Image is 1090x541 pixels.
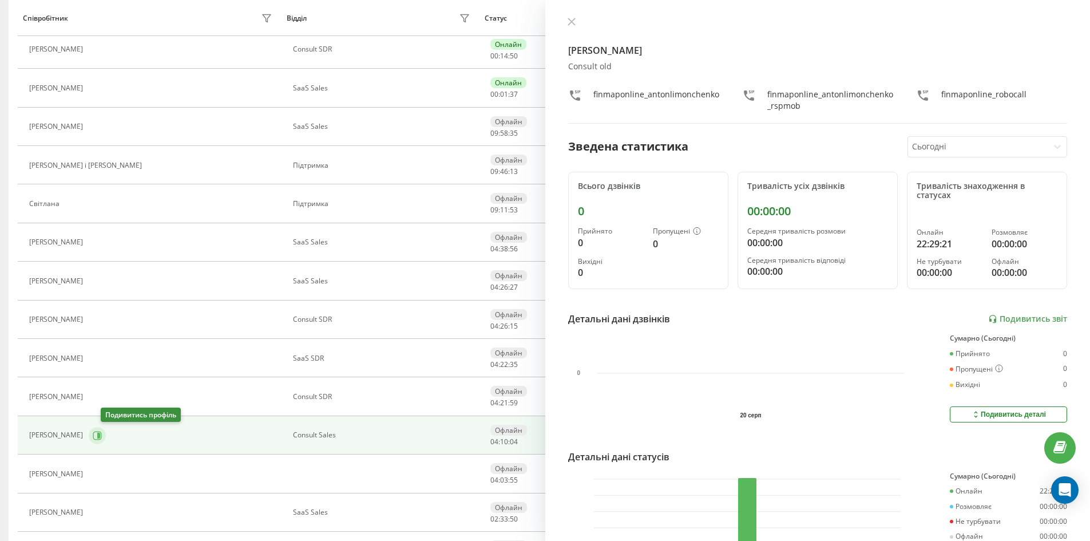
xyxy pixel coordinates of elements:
span: 13 [510,167,518,176]
div: Тривалість знаходження в статусах [917,181,1057,201]
span: 58 [500,128,508,138]
div: SaaS Sales [293,238,473,246]
span: 09 [490,205,498,215]
div: : : [490,438,518,446]
button: Подивитись деталі [950,406,1067,422]
div: 22:29:21 [1040,487,1067,495]
span: 00 [490,89,498,99]
div: [PERSON_NAME] [29,238,86,246]
span: 38 [500,244,508,254]
div: [PERSON_NAME] [29,315,86,323]
div: Офлайн [490,347,527,358]
span: 55 [510,475,518,485]
div: [PERSON_NAME] [29,354,86,362]
div: Пропущені [653,227,719,236]
div: Офлайн [490,270,527,281]
span: 04 [490,282,498,292]
div: 00:00:00 [992,237,1057,251]
div: Розмовляє [950,503,992,511]
span: 04 [490,321,498,331]
div: Офлайн [992,258,1057,266]
div: Світлана [29,200,62,208]
div: Consult SDR [293,315,473,323]
span: 03 [500,475,508,485]
span: 27 [510,282,518,292]
div: [PERSON_NAME] [29,508,86,516]
div: Офлайн [490,116,527,127]
span: 04 [490,360,498,369]
div: Всього дзвінків [578,181,719,191]
div: Відділ [287,14,307,22]
div: Детальні дані статусів [568,450,669,464]
div: Співробітник [23,14,68,22]
div: [PERSON_NAME] [29,393,86,401]
div: Не турбувати [950,518,1001,526]
div: : : [490,90,518,98]
div: [PERSON_NAME] і [PERSON_NAME] [29,161,145,169]
div: Подивитись профіль [101,408,181,422]
div: : : [490,283,518,291]
div: Онлайн [917,228,982,236]
span: 04 [490,398,498,408]
div: Подивитись деталі [971,410,1046,419]
div: Прийнято [578,227,644,235]
span: 21 [500,398,508,408]
div: [PERSON_NAME] [29,45,86,53]
div: finmaponline_antonlimonchenko [593,89,719,112]
span: 50 [510,514,518,524]
text: 20 серп [740,412,761,418]
span: 56 [510,244,518,254]
div: Пропущені [950,365,1003,374]
div: 00:00:00 [747,204,888,218]
span: 37 [510,89,518,99]
div: 00:00:00 [747,236,888,250]
div: 0 [578,204,719,218]
div: 0 [1063,350,1067,358]
span: 46 [500,167,508,176]
div: [PERSON_NAME] [29,123,86,131]
span: 04 [510,437,518,447]
span: 33 [500,514,508,524]
div: Зведена статистика [568,138,688,155]
span: 26 [500,321,508,331]
div: finmaponline_antonlimonchenko_rspmob [767,89,893,112]
div: : : [490,322,518,330]
span: 50 [510,51,518,61]
div: 0 [1063,381,1067,389]
div: [PERSON_NAME] [29,84,86,92]
div: Open Intercom Messenger [1051,476,1079,504]
div: [PERSON_NAME] [29,470,86,478]
span: 53 [510,205,518,215]
span: 02 [490,514,498,524]
div: Consult Sales [293,431,473,439]
div: 0 [578,266,644,279]
span: 59 [510,398,518,408]
div: Середня тривалість відповіді [747,256,888,264]
div: SaaS Sales [293,508,473,516]
div: SaaS Sales [293,84,473,92]
div: 0 [578,236,644,250]
div: Офлайн [490,463,527,474]
div: : : [490,206,518,214]
span: 11 [500,205,508,215]
span: 26 [500,282,508,292]
div: Онлайн [490,39,526,50]
div: Офлайн [490,425,527,436]
div: 00:00:00 [1040,532,1067,540]
div: Прийнято [950,350,990,358]
div: : : [490,399,518,407]
text: 0 [577,370,580,376]
span: 35 [510,360,518,369]
div: : : [490,168,518,176]
div: : : [490,476,518,484]
div: : : [490,245,518,253]
div: SaaS Sales [293,277,473,285]
div: Офлайн [490,155,527,165]
div: 00:00:00 [917,266,982,279]
div: Офлайн [490,193,527,204]
div: : : [490,129,518,137]
div: Офлайн [490,309,527,320]
div: Офлайн [490,232,527,243]
div: Офлайн [490,386,527,397]
div: 00:00:00 [992,266,1057,279]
